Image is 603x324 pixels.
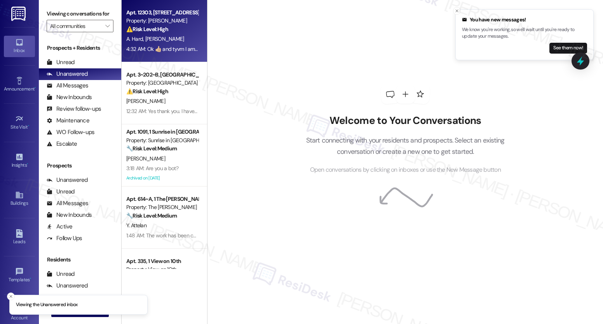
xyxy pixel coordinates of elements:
[126,195,198,203] div: Apt. 614~A, 1 The [PERSON_NAME]
[549,43,587,54] button: See them now!
[145,35,184,42] span: [PERSON_NAME]
[4,265,35,286] a: Templates •
[126,128,198,136] div: Apt. 1091, 1 Sunrise in [GEOGRAPHIC_DATA]
[126,9,198,17] div: Apt. 12303, [STREET_ADDRESS]
[30,276,31,281] span: •
[126,257,198,265] div: Apt. 335, 1 View on 10th
[16,301,78,308] p: Viewing the Unanswered inbox
[4,303,35,324] a: Account
[47,270,75,278] div: Unread
[310,165,501,175] span: Open conversations by clicking on inboxes or use the New Message button
[47,234,82,242] div: Follow Ups
[47,70,88,78] div: Unanswered
[126,35,145,42] span: A. Hard
[126,108,522,115] div: 12:32 AM: Yes thank you. I have seen them in my bathroom as well as the hot water heater closet (...
[47,82,88,90] div: All Messages
[4,150,35,171] a: Insights •
[47,140,77,148] div: Escalate
[50,20,101,32] input: All communities
[126,26,168,33] strong: ⚠️ Risk Level: High
[126,71,198,79] div: Apt. 3~202~B, [GEOGRAPHIC_DATA]
[47,128,94,136] div: WO Follow-ups
[294,115,516,127] h2: Welcome to Your Conversations
[47,93,92,101] div: New Inbounds
[47,117,89,125] div: Maintenance
[11,7,27,21] img: ResiDesk Logo
[126,165,178,172] div: 3:18 AM: Are you a bot?
[47,188,75,196] div: Unread
[126,265,198,273] div: Property: View on 10th
[126,203,198,211] div: Property: The [PERSON_NAME]
[4,188,35,209] a: Buildings
[105,23,110,29] i: 
[125,173,199,183] div: Archived on [DATE]
[126,79,198,87] div: Property: [GEOGRAPHIC_DATA]
[453,7,461,15] button: Close toast
[47,58,75,66] div: Unread
[126,17,198,25] div: Property: [PERSON_NAME]
[126,155,165,162] span: [PERSON_NAME]
[39,256,121,264] div: Residents
[462,16,587,24] div: You have new messages!
[4,112,35,133] a: Site Visit •
[126,88,168,95] strong: ⚠️ Risk Level: High
[47,211,92,219] div: New Inbounds
[28,123,29,129] span: •
[27,161,28,167] span: •
[126,232,281,239] div: 1:48 AM: The work has been complete now so it's all good. Thank you
[126,98,165,105] span: [PERSON_NAME]
[35,85,36,91] span: •
[39,162,121,170] div: Prospects
[294,135,516,157] p: Start connecting with your residents and prospects. Select an existing conversation or create a n...
[47,223,73,231] div: Active
[462,26,587,40] p: We know you're working, so we'll wait until you're ready to update your messages.
[126,212,177,219] strong: 🔧 Risk Level: Medium
[47,176,88,184] div: Unanswered
[126,136,198,145] div: Property: Sunrise in [GEOGRAPHIC_DATA]
[7,293,15,300] button: Close toast
[126,45,540,52] div: 4:32 AM: Ok 👍🏼 and tyvm I am sorry if what I'm saying to you is rude I'm not meaning to be rude o...
[47,8,113,20] label: Viewing conversations for
[47,282,88,290] div: Unanswered
[47,105,101,113] div: Review follow-ups
[47,199,88,207] div: All Messages
[4,227,35,248] a: Leads
[126,222,146,229] span: Y. Attelan
[39,44,121,52] div: Prospects + Residents
[4,36,35,57] a: Inbox
[126,145,177,152] strong: 🔧 Risk Level: Medium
